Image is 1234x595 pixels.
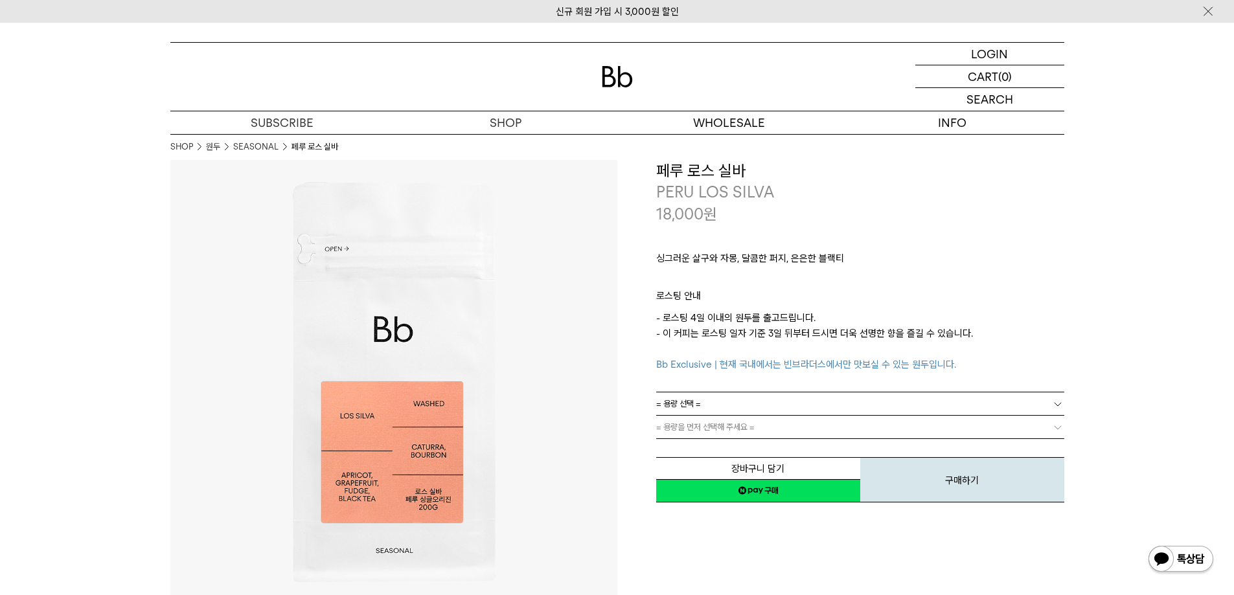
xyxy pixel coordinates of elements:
[998,65,1012,87] p: (0)
[703,205,717,223] span: 원
[860,457,1064,502] button: 구매하기
[971,43,1008,65] p: LOGIN
[656,310,1064,372] p: - 로스팅 4일 이내의 원두를 출고드립니다. - 이 커피는 로스팅 일자 기준 3일 뒤부터 드시면 더욱 선명한 향을 즐길 수 있습니다.
[656,416,755,438] span: = 용량을 먼저 선택해 주세요 =
[968,65,998,87] p: CART
[656,160,1064,182] h3: 페루 로스 실바
[233,140,279,153] a: SEASONAL
[656,457,860,480] button: 장바구니 담기
[170,111,394,134] a: SUBSCRIBE
[617,111,841,134] p: WHOLESALE
[841,111,1064,134] p: INFO
[656,181,1064,203] p: PERU LOS SILVA
[915,65,1064,88] a: CART (0)
[394,111,617,134] a: SHOP
[1147,544,1215,576] img: 카카오톡 채널 1:1 채팅 버튼
[656,479,860,502] a: 새창
[656,251,1064,273] p: 싱그러운 살구와 자몽, 달콤한 퍼지, 은은한 블랙티
[656,273,1064,288] p: ㅤ
[656,288,1064,310] p: 로스팅 안내
[602,66,633,87] img: 로고
[915,43,1064,65] a: LOGIN
[966,88,1013,111] p: SEARCH
[656,203,717,225] p: 18,000
[291,140,338,153] li: 페루 로스 실바
[170,140,193,153] a: SHOP
[656,392,701,415] span: = 용량 선택 =
[556,6,679,17] a: 신규 회원 가입 시 3,000원 할인
[206,140,220,153] a: 원두
[656,359,956,370] span: Bb Exclusive | 현재 국내에서는 빈브라더스에서만 맛보실 수 있는 원두입니다.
